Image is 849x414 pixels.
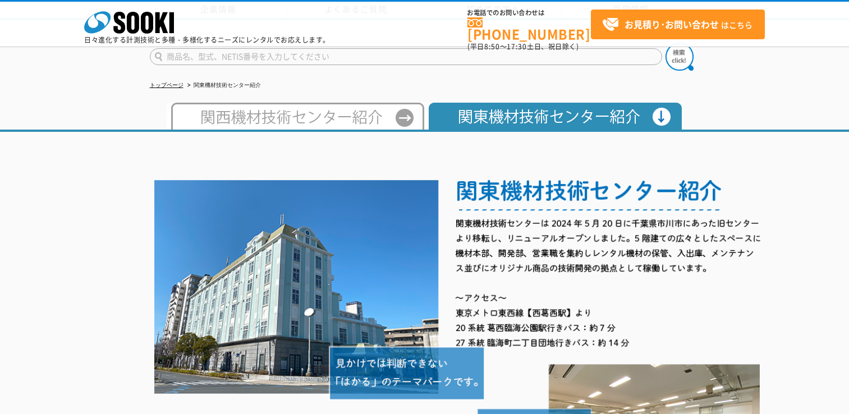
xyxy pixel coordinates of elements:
[484,42,500,52] span: 8:50
[185,80,261,91] li: 関東機材技術センター紹介
[467,17,591,40] a: [PHONE_NUMBER]
[666,43,694,71] img: btn_search.png
[150,48,662,65] input: 商品名、型式、NETIS番号を入力してください
[424,103,682,130] img: 関東機材技術センター紹介
[591,10,765,39] a: お見積り･お問い合わせはこちら
[167,103,424,130] img: 西日本テクニカルセンター紹介
[602,16,752,33] span: はこちら
[150,82,183,88] a: トップページ
[467,10,591,16] span: お電話でのお問い合わせは
[625,17,719,31] strong: お見積り･お問い合わせ
[84,36,330,43] p: 日々進化する計測技術と多種・多様化するニーズにレンタルでお応えします。
[467,42,579,52] span: (平日 ～ 土日、祝日除く)
[424,119,682,127] a: 関東機材技術センター紹介
[507,42,527,52] span: 17:30
[167,119,424,127] a: 西日本テクニカルセンター紹介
